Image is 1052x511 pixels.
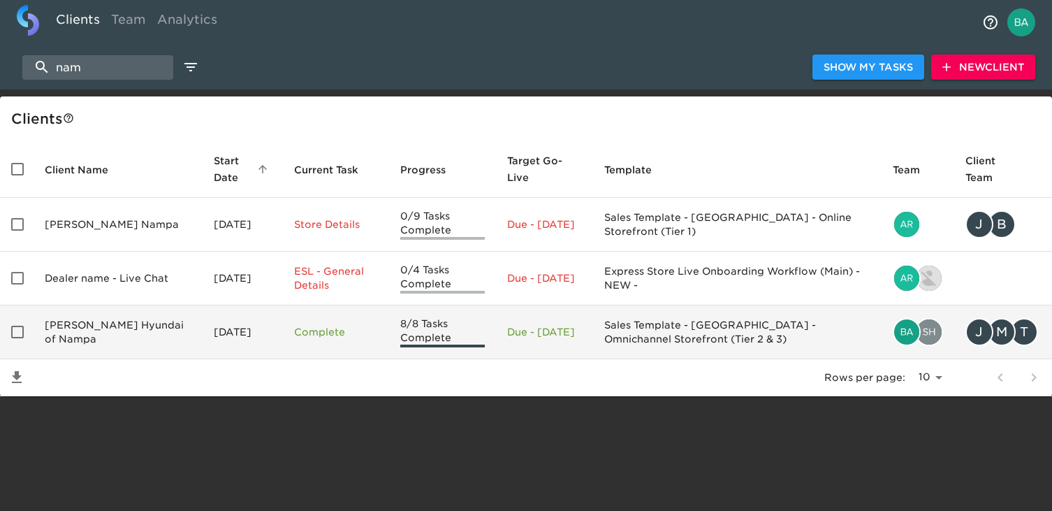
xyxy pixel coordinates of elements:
[894,319,919,345] img: bailey.rubin@cdk.com
[911,367,947,388] select: rows per page
[63,113,74,124] svg: This is a list of all of your clients and clients shared with you
[893,210,943,238] div: ari.frost@roadster.com
[389,305,496,359] td: 8/8 Tasks Complete
[389,198,496,252] td: 0/9 Tasks Complete
[34,252,203,305] td: Dealer name - Live Chat
[988,210,1016,238] div: B
[1007,8,1035,36] img: Profile
[893,264,943,292] div: ari.frost@roadster.com, rhianna.harrison@roadster.com
[593,252,882,305] td: Express Store Live Onboarding Workflow (Main) - NEW -
[294,161,377,178] span: Current Task
[965,318,993,346] div: J
[203,198,283,252] td: [DATE]
[812,55,924,80] button: Show My Tasks
[593,305,882,359] td: Sales Template - [GEOGRAPHIC_DATA] - Omnichannel Storefront (Tier 2 & 3)
[988,318,1016,346] div: M
[105,5,152,39] a: Team
[152,5,223,39] a: Analytics
[294,264,378,292] p: ESL - General Details
[34,305,203,359] td: [PERSON_NAME] Hyundai of Nampa
[894,266,919,291] img: ari.frost@roadster.com
[931,55,1035,80] button: NewClient
[965,318,1041,346] div: juliecombe@kendallauto.com, mmorris@kendallauto.com, tolson@kendallauto.com
[203,252,283,305] td: [DATE]
[203,305,283,359] td: [DATE]
[507,217,581,231] p: Due - [DATE]
[11,108,1046,130] div: Client s
[400,161,464,178] span: Progress
[294,161,358,178] span: This is the next Task in this Hub that should be completed
[294,325,378,339] p: Complete
[942,59,1024,76] span: New Client
[507,152,581,186] span: Target Go-Live
[916,319,942,345] img: shresta.mandala@cdk.com
[214,152,272,186] span: Start Date
[916,266,942,291] img: rhianna.harrison@roadster.com
[45,161,126,178] span: Client Name
[294,217,378,231] p: Store Details
[894,212,919,237] img: ari.frost@roadster.com
[604,161,670,178] span: Template
[893,318,943,346] div: bailey.rubin@cdk.com, shresta.mandala@cdk.com
[22,55,173,80] input: search
[17,5,39,36] img: logo
[974,6,1007,39] button: notifications
[893,161,938,178] span: Team
[507,325,581,339] p: Due - [DATE]
[179,55,203,79] button: edit
[507,152,563,186] span: Calculated based on the start date and the duration of all Tasks contained in this Hub.
[965,210,993,238] div: J
[824,59,913,76] span: Show My Tasks
[389,252,496,305] td: 0/4 Tasks Complete
[965,152,1041,186] span: Client Team
[593,198,882,252] td: Sales Template - [GEOGRAPHIC_DATA] - Online Storefront (Tier 1)
[1010,318,1038,346] div: T
[50,5,105,39] a: Clients
[824,370,905,384] p: Rows per page:
[507,271,581,285] p: Due - [DATE]
[965,210,1041,238] div: jimb@corwinauto.com, bmeyer@corwinauto.com
[34,198,203,252] td: [PERSON_NAME] Nampa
